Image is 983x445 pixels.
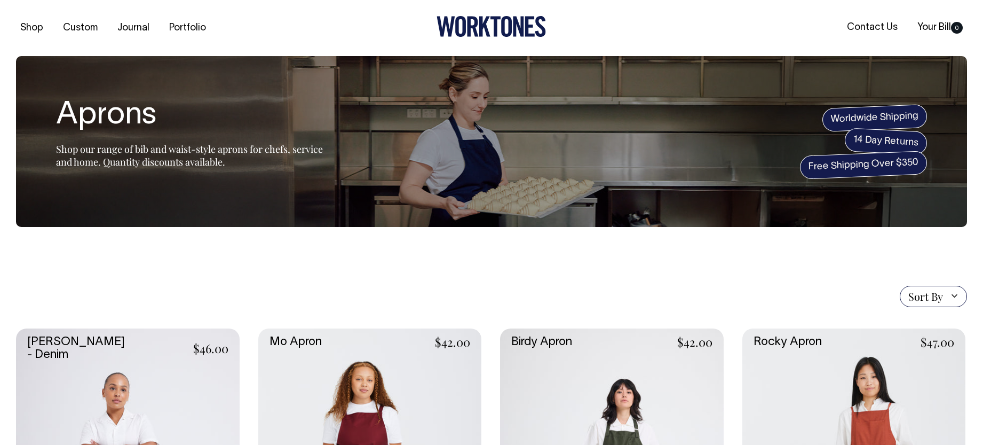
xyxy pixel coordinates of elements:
[844,128,927,155] span: 14 Day Returns
[822,104,927,132] span: Worldwide Shipping
[165,19,210,37] a: Portfolio
[56,99,323,133] h1: Aprons
[843,19,902,36] a: Contact Us
[799,151,927,179] span: Free Shipping Over $350
[951,22,963,34] span: 0
[908,290,943,303] span: Sort By
[113,19,154,37] a: Journal
[16,19,47,37] a: Shop
[56,143,323,168] span: Shop our range of bib and waist-style aprons for chefs, service and home. Quantity discounts avai...
[913,19,967,36] a: Your Bill0
[59,19,102,37] a: Custom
